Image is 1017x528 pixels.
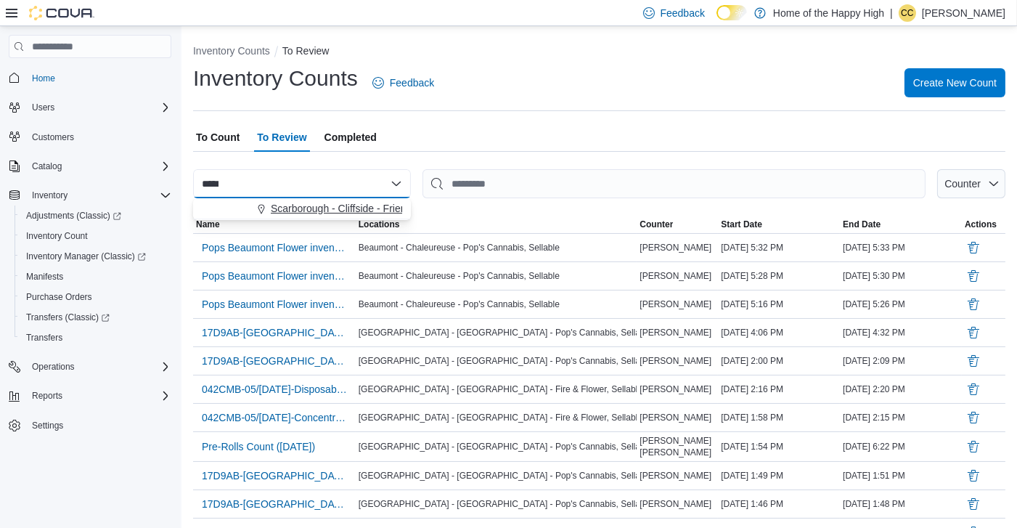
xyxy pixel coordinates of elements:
span: Actions [965,219,997,230]
button: Pops Beaumont Flower inventory - [GEOGRAPHIC_DATA] - Pop's Cannabis - Recount [196,293,353,315]
span: Users [26,99,171,116]
button: Delete [965,467,982,484]
button: Manifests [15,267,177,287]
span: Home [32,73,55,84]
div: [DATE] 2:00 PM [718,352,840,370]
button: Delete [965,324,982,341]
button: Transfers [15,328,177,348]
a: Purchase Orders [20,288,98,306]
button: Pops Beaumont Flower inventory - [GEOGRAPHIC_DATA] - Pop's Cannabis - Recount - Recount [196,265,353,287]
span: Pops Beaumont Flower inventory - [GEOGRAPHIC_DATA] - Pop's Cannabis - recount 3 [202,240,347,255]
span: 042CMB-05/[DATE]-Disposable vapes - Recount [202,382,347,397]
button: Locations [356,216,637,233]
button: Catalog [3,156,177,176]
span: Counter [640,219,673,230]
input: Dark Mode [716,5,747,20]
span: [PERSON_NAME] [640,470,711,482]
button: 17D9AB-[GEOGRAPHIC_DATA]-Concentrates - [GEOGRAPHIC_DATA] - [GEOGRAPHIC_DATA] - [GEOGRAPHIC_DATA] [196,465,353,487]
span: 17D9AB-[GEOGRAPHIC_DATA]-[GEOGRAPHIC_DATA] - [GEOGRAPHIC_DATA] - [GEOGRAPHIC_DATA] - [GEOGRAPHIC_... [202,354,347,368]
span: Catalog [26,158,171,175]
span: [PERSON_NAME] [640,412,711,423]
div: [GEOGRAPHIC_DATA] - [GEOGRAPHIC_DATA] - Pop's Cannabis, Sellable, Non-Sellable [356,495,637,513]
a: Inventory Count [20,227,94,245]
span: Customers [32,131,74,143]
span: [PERSON_NAME] [640,327,711,338]
button: Start Date [718,216,840,233]
span: Transfers (Classic) [26,312,110,323]
span: Pops Beaumont Flower inventory - [GEOGRAPHIC_DATA] - Pop's Cannabis - Recount [202,297,347,312]
span: [PERSON_NAME] [640,242,711,253]
span: Inventory [32,190,68,201]
button: Counter [937,169,1005,198]
span: Manifests [26,271,63,283]
div: [DATE] 4:06 PM [718,324,840,341]
button: Reports [26,387,68,405]
span: End Date [843,219,881,230]
button: Operations [3,357,177,377]
span: Settings [26,416,171,434]
span: Reports [26,387,171,405]
button: Delete [965,267,982,285]
span: CC [901,4,913,22]
p: [PERSON_NAME] [922,4,1005,22]
nav: Complex example [9,61,171,474]
button: Inventory [3,185,177,206]
span: Users [32,102,54,113]
span: Customers [26,128,171,146]
span: 042CMB-05/[DATE]-Concentrates - Recount [202,410,347,425]
div: [GEOGRAPHIC_DATA] - [GEOGRAPHIC_DATA] - Pop's Cannabis, Sellable, Non-Sellable [356,352,637,370]
span: [PERSON_NAME] [640,383,711,395]
span: Dark Mode [716,20,717,21]
span: Purchase Orders [26,291,92,303]
div: [DATE] 1:54 PM [718,438,840,455]
button: Users [26,99,60,116]
span: Manifests [20,268,171,285]
p: Home of the Happy High [773,4,884,22]
span: Inventory Manager (Classic) [20,248,171,265]
div: [DATE] 1:49 PM [718,467,840,484]
span: Name [196,219,220,230]
div: [DATE] 2:16 PM [718,381,840,398]
button: 17D9AB-[GEOGRAPHIC_DATA]-[GEOGRAPHIC_DATA] - [GEOGRAPHIC_DATA] - [GEOGRAPHIC_DATA] - [GEOGRAPHIC_... [196,350,353,372]
span: Locations [359,219,400,230]
span: [PERSON_NAME] [PERSON_NAME] [640,435,715,458]
div: Beaumont - Chaleureuse - Pop's Cannabis, Sellable [356,296,637,313]
p: | [890,4,893,22]
button: Create New Count [904,68,1005,97]
button: Delete [965,495,982,513]
span: Inventory [26,187,171,204]
button: Inventory Count [15,226,177,246]
div: [GEOGRAPHIC_DATA] - [GEOGRAPHIC_DATA] - Pop's Cannabis, Sellable, Non-Sellable [356,467,637,484]
span: Home [26,68,171,86]
div: [DATE] 5:33 PM [840,239,962,256]
div: [DATE] 5:28 PM [718,267,840,285]
div: [GEOGRAPHIC_DATA] - [GEOGRAPHIC_DATA] - Fire & Flower, Sellable [356,409,637,426]
span: Feedback [390,76,434,90]
div: [DATE] 2:20 PM [840,381,962,398]
button: 17D9AB-[GEOGRAPHIC_DATA]-Edibles - [GEOGRAPHIC_DATA] - [GEOGRAPHIC_DATA] - [GEOGRAPHIC_DATA] [196,322,353,344]
span: [PERSON_NAME] [640,355,711,367]
span: Feedback [661,6,705,20]
span: Catalog [32,161,62,172]
div: [DATE] 2:09 PM [840,352,962,370]
button: Customers [3,126,177,147]
h1: Inventory Counts [193,64,358,93]
button: 17D9AB-[GEOGRAPHIC_DATA]-[GEOGRAPHIC_DATA] - [GEOGRAPHIC_DATA] - [GEOGRAPHIC_DATA] - [GEOGRAPHIC_... [196,493,353,515]
button: Pops Beaumont Flower inventory - [GEOGRAPHIC_DATA] - Pop's Cannabis - recount 3 [196,237,353,259]
div: [DATE] 6:22 PM [840,438,962,455]
div: [GEOGRAPHIC_DATA] - [GEOGRAPHIC_DATA] - Pop's Cannabis, Sellable [356,438,637,455]
button: Catalog [26,158,68,175]
span: Inventory Count [20,227,171,245]
div: [DATE] 5:30 PM [840,267,962,285]
span: Completed [324,123,377,152]
button: 042CMB-05/[DATE]-Disposable vapes - Recount [196,378,353,400]
button: Purchase Orders [15,287,177,307]
button: Delete [965,239,982,256]
a: Adjustments (Classic) [20,207,127,224]
span: Operations [32,361,75,373]
span: [PERSON_NAME] [640,498,711,510]
div: [DATE] 1:46 PM [718,495,840,513]
span: [PERSON_NAME] [640,270,711,282]
div: Beaumont - Chaleureuse - Pop's Cannabis, Sellable [356,267,637,285]
span: Reports [32,390,62,402]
